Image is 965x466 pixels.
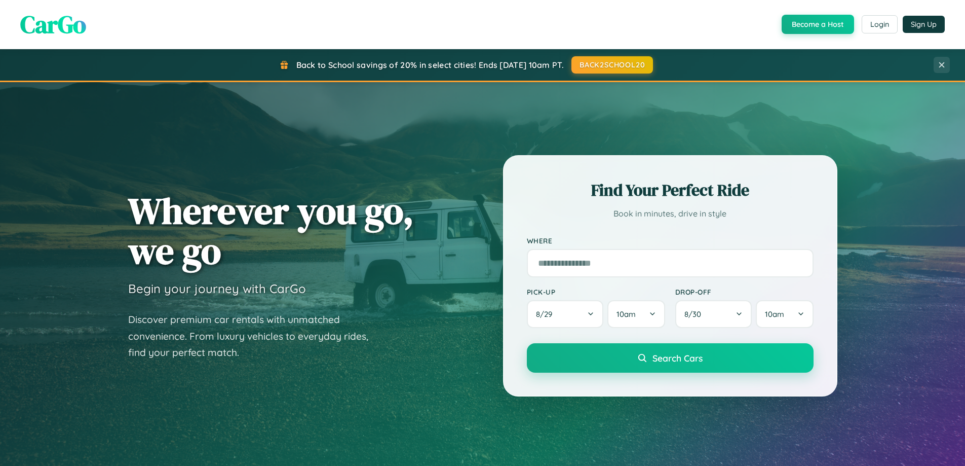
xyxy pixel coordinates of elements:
span: 10am [616,309,636,319]
button: 10am [756,300,813,328]
span: 10am [765,309,784,319]
span: Search Cars [652,352,703,364]
h2: Find Your Perfect Ride [527,179,814,201]
p: Discover premium car rentals with unmatched convenience. From luxury vehicles to everyday rides, ... [128,311,381,361]
span: Back to School savings of 20% in select cities! Ends [DATE] 10am PT. [296,60,564,70]
button: BACK2SCHOOL20 [571,56,653,74]
h3: Begin your journey with CarGo [128,281,306,296]
button: Sign Up [903,16,945,33]
button: Login [862,15,898,33]
label: Drop-off [675,288,814,296]
label: Where [527,236,814,245]
h1: Wherever you go, we go [128,191,414,271]
label: Pick-up [527,288,665,296]
span: CarGo [20,8,86,41]
button: 8/29 [527,300,604,328]
span: 8 / 30 [684,309,706,319]
p: Book in minutes, drive in style [527,206,814,221]
button: Become a Host [782,15,854,34]
button: 10am [607,300,665,328]
button: Search Cars [527,343,814,373]
span: 8 / 29 [536,309,557,319]
button: 8/30 [675,300,752,328]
